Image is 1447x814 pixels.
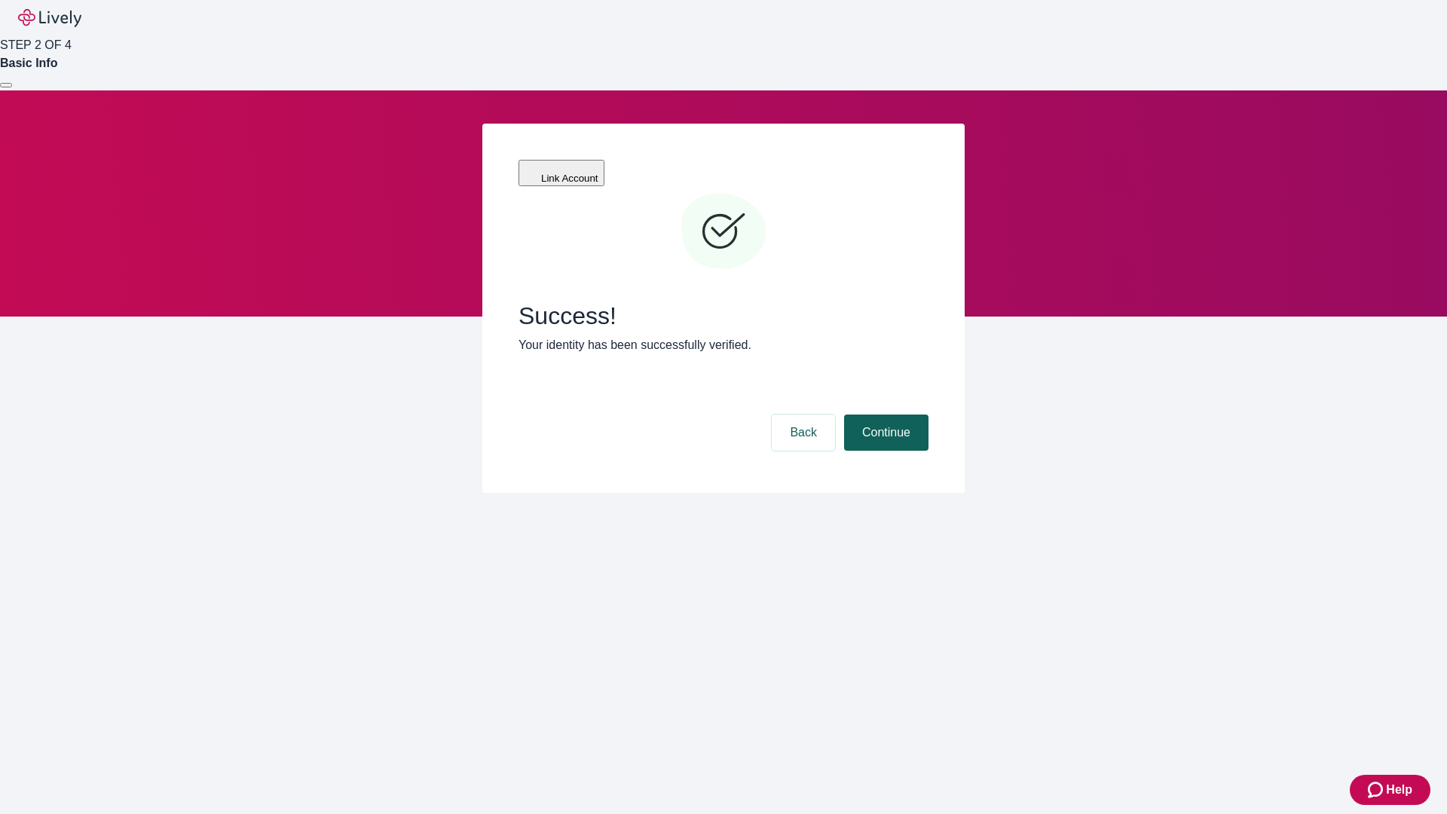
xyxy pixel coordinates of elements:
span: Help [1386,781,1412,799]
button: Zendesk support iconHelp [1350,775,1430,805]
svg: Zendesk support icon [1368,781,1386,799]
svg: Checkmark icon [678,187,769,277]
button: Link Account [519,160,604,186]
p: Your identity has been successfully verified. [519,336,928,354]
img: Lively [18,9,81,27]
button: Back [772,415,835,451]
button: Continue [844,415,928,451]
span: Success! [519,301,928,330]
